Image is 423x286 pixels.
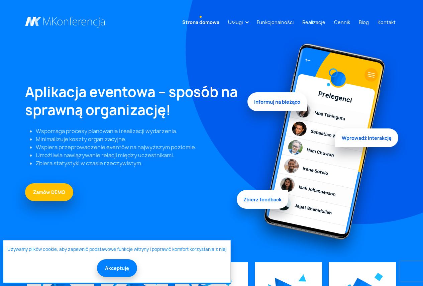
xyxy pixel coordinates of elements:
img: Graficzny element strony [218,274,232,286]
img: Graficzny element strony [247,37,398,262]
a: Używamy plików cookie, aby zapewnić podstawowe funkcje witryny i poprawić komfort korzystania z niej [7,246,226,253]
a: Kontakt [375,16,398,28]
img: Graficzny element strony [375,273,383,282]
a: Strona domowa [180,16,222,28]
button: Akceptuję [97,259,137,277]
span: Wprowadź interakcję [335,127,398,146]
a: Cennik [331,16,353,28]
a: Funkcjonalności [254,16,296,28]
a: Blog [356,16,372,28]
li: Umożliwia nawiązywanie relacji między uczestnikami. [36,151,239,159]
h1: Aplikacja eventowa – sposób na sprawną organizację! [25,83,239,119]
li: Wspiera przeprowadzenie eventów na najwyższym poziomie. [36,143,239,151]
span: Informuj na bieżąco [247,94,307,113]
li: Zbiera statystyki w czasie rzeczywistym. [36,159,239,167]
img: Graficzny element strony [298,274,306,282]
a: Zamów DEMO [25,183,73,201]
span: Zbierz feedback [237,189,288,208]
li: Minimalizuje koszty organizacyjne. [36,135,239,143]
a: Realizacje [300,16,328,28]
a: Usługi [225,16,245,28]
li: Wspomaga procesy planowania i realizacji wydarzenia. [36,127,239,135]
